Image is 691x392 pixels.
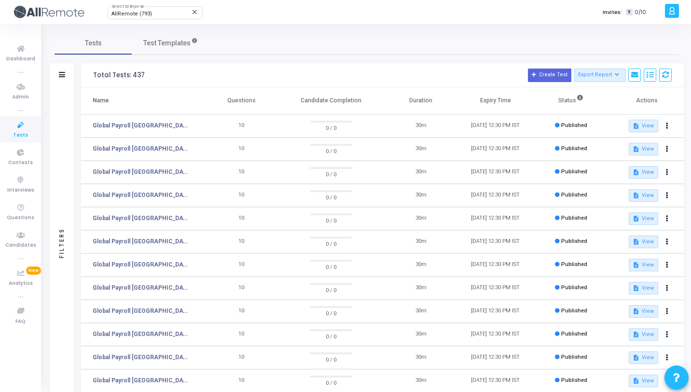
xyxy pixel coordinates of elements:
[384,87,458,114] th: Duration
[93,214,189,223] a: Global Payroll [GEOGRAPHIC_DATA]
[204,138,279,161] td: 10
[7,186,34,195] span: Interviews
[629,305,658,318] button: View
[458,300,533,323] td: [DATE] 12:30 PM IST
[458,207,533,230] td: [DATE] 12:30 PM IST
[9,280,33,288] span: Analytics
[633,238,639,245] mat-icon: description
[204,253,279,277] td: 10
[629,120,658,132] button: View
[111,11,152,17] span: AllRemote (793)
[57,190,66,296] div: Filters
[458,230,533,253] td: [DATE] 12:30 PM IST
[5,241,36,250] span: Candidates
[629,375,658,387] button: View
[13,131,28,140] span: Tests
[384,138,458,161] td: 30m
[204,230,279,253] td: 10
[633,354,639,361] mat-icon: description
[629,328,658,341] button: View
[310,146,353,155] span: 0 / 0
[561,377,587,383] span: Published
[93,353,189,362] a: Global Payroll [GEOGRAPHIC_DATA]
[278,87,383,114] th: Candidate Completion
[629,189,658,202] button: View
[310,238,353,248] span: 0 / 0
[384,253,458,277] td: 30m
[629,259,658,271] button: View
[204,114,279,138] td: 10
[629,212,658,225] button: View
[633,378,639,384] mat-icon: description
[384,277,458,300] td: 30m
[310,378,353,387] span: 0 / 0
[633,123,639,129] mat-icon: description
[633,215,639,222] mat-icon: description
[310,215,353,225] span: 0 / 0
[6,55,35,63] span: Dashboard
[629,282,658,294] button: View
[204,323,279,346] td: 10
[93,330,189,338] a: Global Payroll [GEOGRAPHIC_DATA]
[561,238,587,244] span: Published
[93,168,189,176] a: Global Payroll [GEOGRAPHIC_DATA]
[633,192,639,199] mat-icon: description
[93,376,189,385] a: Global Payroll [GEOGRAPHIC_DATA]
[204,184,279,207] td: 10
[26,266,41,275] span: New
[384,346,458,369] td: 30m
[93,237,189,246] a: Global Payroll [GEOGRAPHIC_DATA]
[458,253,533,277] td: [DATE] 12:30 PM IST
[310,285,353,294] span: 0 / 0
[629,143,658,155] button: View
[384,230,458,253] td: 30m
[204,87,279,114] th: Questions
[8,159,33,167] span: Contests
[633,262,639,268] mat-icon: description
[384,207,458,230] td: 30m
[561,261,587,267] span: Published
[7,214,34,222] span: Questions
[626,9,632,16] span: T
[310,331,353,341] span: 0 / 0
[93,144,189,153] a: Global Payroll [GEOGRAPHIC_DATA]
[204,161,279,184] td: 10
[561,192,587,198] span: Published
[191,8,199,16] mat-icon: Clear
[458,323,533,346] td: [DATE] 12:30 PM IST
[93,121,189,130] a: Global Payroll [GEOGRAPHIC_DATA]
[458,184,533,207] td: [DATE] 12:30 PM IST
[458,161,533,184] td: [DATE] 12:30 PM IST
[561,284,587,291] span: Published
[561,308,587,314] span: Published
[561,354,587,360] span: Published
[384,161,458,184] td: 30m
[15,318,26,326] span: FAQ
[204,346,279,369] td: 10
[458,346,533,369] td: [DATE] 12:30 PM IST
[384,184,458,207] td: 30m
[629,166,658,179] button: View
[629,351,658,364] button: View
[204,277,279,300] td: 10
[609,87,684,114] th: Actions
[384,114,458,138] td: 30m
[603,8,622,16] label: Invites:
[93,307,189,315] a: Global Payroll [GEOGRAPHIC_DATA]
[310,262,353,271] span: 0 / 0
[12,93,29,101] span: Admin
[561,168,587,175] span: Published
[12,2,84,22] img: logo
[633,308,639,315] mat-icon: description
[561,215,587,221] span: Published
[458,138,533,161] td: [DATE] 12:30 PM IST
[310,169,353,179] span: 0 / 0
[85,38,102,48] span: Tests
[561,145,587,152] span: Published
[533,87,609,114] th: Status
[633,169,639,176] mat-icon: description
[561,331,587,337] span: Published
[204,207,279,230] td: 10
[93,191,189,199] a: Global Payroll [GEOGRAPHIC_DATA]
[310,123,353,132] span: 0 / 0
